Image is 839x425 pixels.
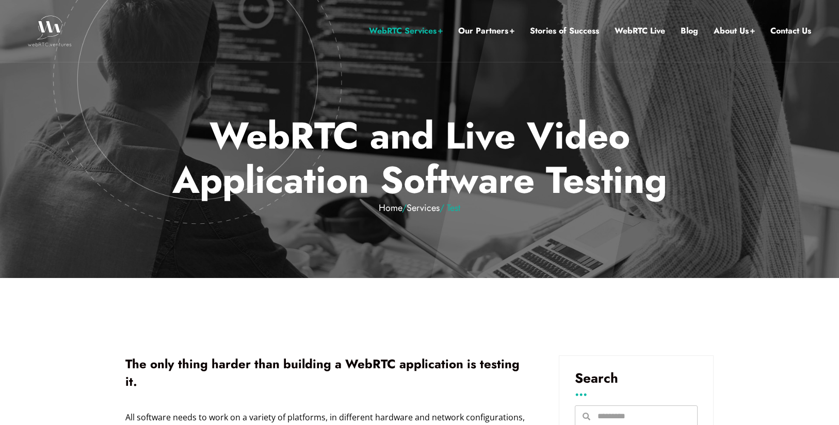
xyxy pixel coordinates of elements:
a: Our Partners [458,24,514,38]
a: Stories of Success [530,24,599,38]
a: About Us [714,24,755,38]
a: Contact Us [770,24,811,38]
a: Blog [681,24,698,38]
a: Services [407,201,440,215]
h1: WebRTC and Live Video Application Software Testing [118,113,722,214]
h3: Search [575,371,698,385]
h1: The only thing harder than building a WebRTC application is testing it. [125,355,528,390]
a: Home [379,201,402,215]
img: WebRTC.ventures [28,15,72,46]
a: WebRTC Services [369,24,443,38]
em: / / Test [118,203,722,214]
h3: ... [575,387,698,395]
a: WebRTC Live [615,24,665,38]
